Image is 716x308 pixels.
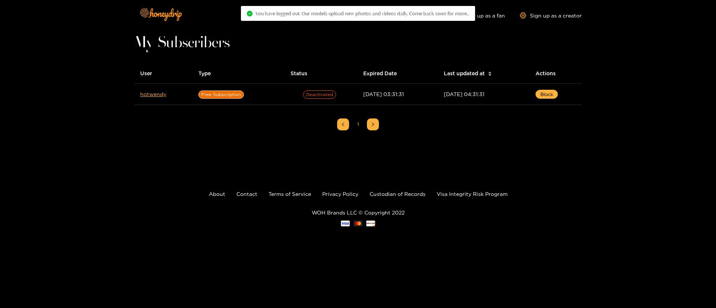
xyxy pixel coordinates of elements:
li: Next Page [367,118,379,130]
span: caret-down [488,73,492,77]
a: Sign up as a creator [520,12,582,19]
th: Status [285,63,357,84]
a: About [209,191,225,197]
a: 1 [352,119,364,130]
button: right [367,118,379,130]
h1: My Subscribers [134,38,582,48]
span: left [341,122,345,127]
span: caret-up [488,70,492,74]
th: Type [192,63,285,84]
button: Block [536,90,558,99]
th: Expired Date [357,63,437,84]
a: Privacy Policy [322,191,358,197]
a: Terms of Service [268,191,311,197]
span: [DATE] 04:31:31 [444,91,484,97]
span: [DATE] 03:31:31 [363,91,404,97]
a: Custodian of Records [370,191,425,197]
span: check-circle [247,11,252,16]
li: Previous Page [337,118,349,130]
a: Visa Integrity Risk Program [437,191,508,197]
th: User [134,63,192,84]
a: Contact [236,191,257,197]
span: Deactivated [303,91,336,99]
span: You have logged out. Our models upload new photos and videos daily. Come back soon for more.. [255,10,469,16]
button: left [337,118,349,130]
span: Last updated at [444,69,485,77]
a: Sign up as a fan [454,12,505,19]
li: 1 [352,118,364,130]
th: Actions [530,63,582,84]
span: right [371,122,375,127]
span: Block [540,91,553,98]
span: Free Subscription [198,91,244,99]
a: hotwendy [140,91,166,97]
